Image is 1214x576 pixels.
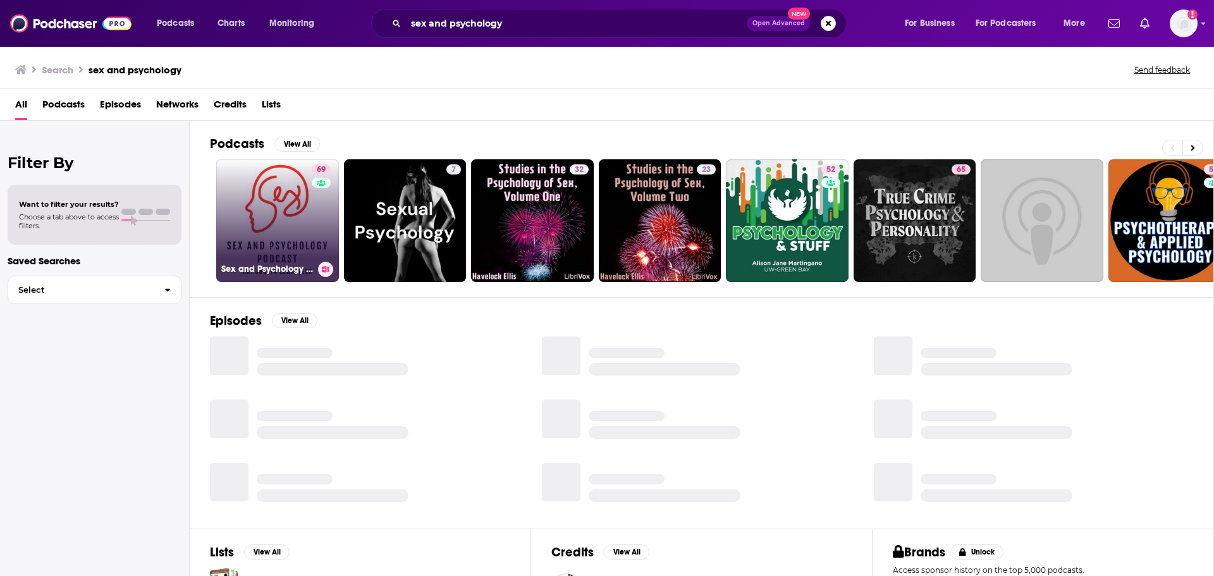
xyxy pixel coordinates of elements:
[8,286,154,294] span: Select
[957,164,966,176] span: 65
[269,15,314,32] span: Monitoring
[471,159,594,282] a: 32
[1170,9,1198,37] span: Logged in as gabrielle.gantz
[383,9,859,38] div: Search podcasts, credits, & more...
[210,544,290,560] a: ListsView All
[209,13,252,34] a: Charts
[905,15,955,32] span: For Business
[1055,13,1101,34] button: open menu
[8,255,181,267] p: Saved Searches
[551,544,594,560] h2: Credits
[312,164,331,175] a: 69
[19,212,119,230] span: Choose a tab above to access filters.
[210,544,234,560] h2: Lists
[262,94,281,120] a: Lists
[156,94,199,120] a: Networks
[446,164,461,175] a: 7
[967,13,1055,34] button: open menu
[10,11,132,35] img: Podchaser - Follow, Share and Rate Podcasts
[42,94,85,120] a: Podcasts
[210,136,264,152] h2: Podcasts
[344,159,467,282] a: 7
[15,94,27,120] a: All
[317,164,326,176] span: 69
[157,15,194,32] span: Podcasts
[218,15,245,32] span: Charts
[950,544,1004,560] button: Unlock
[148,13,211,34] button: open menu
[893,565,1193,575] p: Access sponsor history on the top 5,000 podcasts.
[1170,9,1198,37] button: Show profile menu
[42,64,73,76] h3: Search
[451,164,456,176] span: 7
[1064,15,1085,32] span: More
[702,164,711,176] span: 23
[952,164,971,175] a: 65
[575,164,584,176] span: 32
[570,164,589,175] a: 32
[1103,13,1125,34] a: Show notifications dropdown
[100,94,141,120] a: Episodes
[1187,9,1198,20] svg: Add a profile image
[216,159,339,282] a: 69Sex and Psychology Podcast
[854,159,976,282] a: 65
[89,64,181,76] h3: sex and psychology
[551,544,649,560] a: CreditsView All
[210,313,317,329] a: EpisodesView All
[604,544,649,560] button: View All
[1131,64,1194,75] button: Send feedback
[406,13,747,34] input: Search podcasts, credits, & more...
[821,164,840,175] a: 52
[8,154,181,172] h2: Filter By
[826,164,835,176] span: 52
[1170,9,1198,37] img: User Profile
[214,94,247,120] a: Credits
[274,137,320,152] button: View All
[272,313,317,328] button: View All
[599,159,721,282] a: 23
[788,8,811,20] span: New
[726,159,849,282] a: 52
[976,15,1036,32] span: For Podcasters
[19,200,119,209] span: Want to filter your results?
[747,16,811,31] button: Open AdvancedNew
[210,313,262,329] h2: Episodes
[261,13,331,34] button: open menu
[244,544,290,560] button: View All
[697,164,716,175] a: 23
[210,136,320,152] a: PodcastsView All
[893,544,945,560] h2: Brands
[752,20,805,27] span: Open Advanced
[1135,13,1155,34] a: Show notifications dropdown
[8,276,181,304] button: Select
[221,264,313,274] h3: Sex and Psychology Podcast
[896,13,971,34] button: open menu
